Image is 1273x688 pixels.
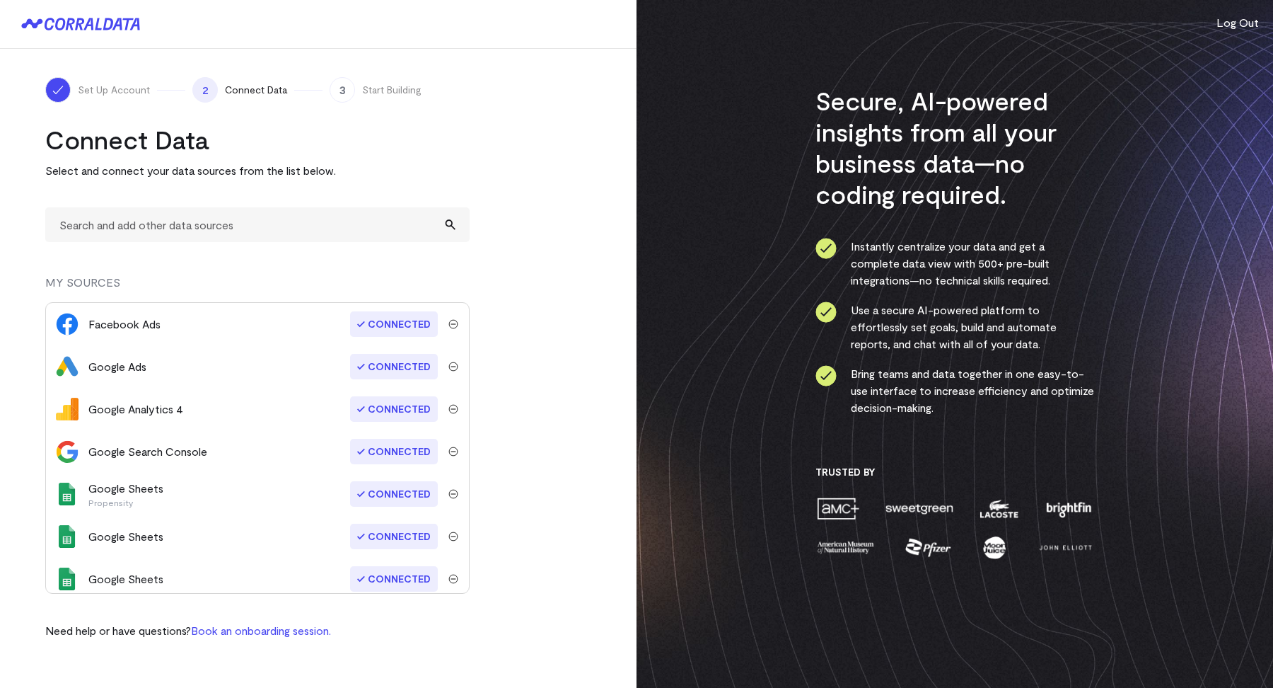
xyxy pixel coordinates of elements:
[815,302,1095,352] li: Use a secure AI-powered platform to effortlessly set goals, build and automate reports, and chat ...
[51,83,65,97] img: ico-check-white-5ff98cb1.svg
[1037,535,1094,560] img: john-elliott-25751c40.png
[448,574,458,584] img: trash-40e54a27.svg
[978,496,1020,521] img: lacoste-7a6b0538.png
[56,483,79,505] img: google_sheets-5a4bad8e.svg
[815,365,1095,416] li: Bring teams and data together in one easy-to-use interface to increase efficiency and optimize de...
[350,354,438,379] span: Connected
[448,489,458,499] img: trash-40e54a27.svg
[815,238,1095,289] li: Instantly centralize your data and get a complete data view with 500+ pre-built integrations—no t...
[448,532,458,541] img: trash-40e54a27.svg
[192,77,218,103] span: 2
[88,480,163,508] div: Google Sheets
[56,440,79,463] img: google_search_console-3467bcd2.svg
[815,535,876,560] img: amnh-5afada46.png
[904,535,953,560] img: pfizer-e137f5fc.png
[45,162,470,179] p: Select and connect your data sources from the list below.
[815,238,837,259] img: ico-check-circle-4b19435c.svg
[88,497,163,508] p: Propensity
[815,85,1095,210] h3: Secure, AI-powered insights from all your business data—no coding required.
[815,302,837,323] img: ico-check-circle-4b19435c.svg
[884,496,955,521] img: sweetgreen-1d1fb32c.png
[350,439,438,464] span: Connected
[88,443,207,460] div: Google Search Console
[980,535,1008,560] img: moon-juice-c312e729.png
[448,319,458,329] img: trash-40e54a27.svg
[56,568,79,590] img: google_sheets-5a4bad8e.svg
[225,83,287,97] span: Connect Data
[1216,14,1259,31] button: Log Out
[815,466,1095,478] h3: Trusted By
[56,355,79,378] img: google_ads-c8121f33.png
[88,316,161,333] div: Facebook Ads
[350,566,438,592] span: Connected
[88,358,146,375] div: Google Ads
[448,404,458,414] img: trash-40e54a27.svg
[88,401,183,418] div: Google Analytics 4
[78,83,150,97] span: Set Up Account
[56,398,79,420] img: google_analytics_4-4ee20295.svg
[88,571,163,587] div: Google Sheets
[56,313,79,336] img: facebook_ads-56946ca1.svg
[815,496,861,521] img: amc-0b11a8f1.png
[45,207,470,242] input: Search and add other data sources
[815,365,837,386] img: ico-check-circle-4b19435c.svg
[1043,496,1094,521] img: brightfin-a251e171.png
[350,524,438,549] span: Connected
[88,528,163,545] div: Google Sheets
[45,274,470,302] div: MY SOURCES
[448,447,458,457] img: trash-40e54a27.svg
[330,77,355,103] span: 3
[191,624,331,637] a: Book an onboarding session.
[362,83,422,97] span: Start Building
[56,525,79,548] img: google_sheets-5a4bad8e.svg
[350,481,438,507] span: Connected
[448,362,458,372] img: trash-40e54a27.svg
[45,124,470,155] h2: Connect Data
[350,396,438,422] span: Connected
[350,311,438,337] span: Connected
[45,622,331,639] p: Need help or have questions?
